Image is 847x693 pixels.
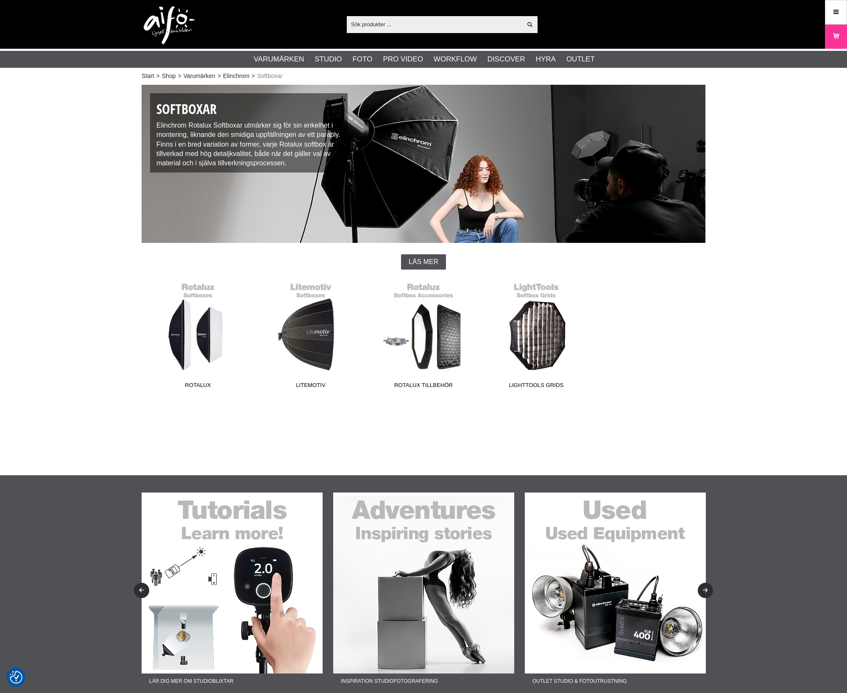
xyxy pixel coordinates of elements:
[409,258,438,266] span: Läs mer
[142,85,705,243] img: Softboxar Elinchrom
[434,54,477,65] a: Workflow
[156,100,341,119] h1: Softboxar
[480,381,593,392] span: LightTools Grids
[254,381,367,392] span: Litemotiv
[383,54,423,65] a: Pro Video
[333,674,446,689] span: Inspiration Studiofotografering
[566,54,595,65] a: Outlet
[536,54,556,65] a: Hyra
[142,493,323,674] img: Annons:22-01F banner-sidfot-tutorials.jpg
[315,54,342,65] a: Studio
[217,72,221,81] span: >
[10,670,22,685] button: Samtyckesinställningar
[257,72,283,81] span: Softboxar
[162,72,176,81] a: Shop
[178,72,181,81] span: >
[367,278,480,392] a: Rotalux Tillbehör
[142,72,154,81] a: Start
[223,72,249,81] a: Elinchrom
[367,381,480,392] span: Rotalux Tillbehör
[134,583,149,598] button: Previous
[333,493,514,674] img: Annons:22-02F banner-sidfot-adventures.jpg
[142,278,254,392] a: Rotalux
[333,493,514,689] a: Annons:22-02F banner-sidfot-adventures.jpgInspiration Studiofotografering
[142,381,254,392] span: Rotalux
[352,54,372,65] a: Foto
[142,493,323,689] a: Annons:22-01F banner-sidfot-tutorials.jpgLär dig mer om studioblixtar
[698,583,713,598] button: Next
[480,278,593,392] a: LightTools Grids
[254,54,304,65] a: Varumärken
[156,72,160,81] span: >
[251,72,255,81] span: >
[347,18,522,31] input: Sök produkter ...
[525,493,706,689] a: Annons:22-03F banner-sidfot-used.jpgOutlet Studio & Fotoutrustning
[142,674,241,689] span: Lär dig mer om studioblixtar
[488,54,525,65] a: Discover
[150,93,348,173] div: Elinchrom Rotalux Softboxar utmärker sig för sin enkelhet i montering, liknande den smidiga uppfä...
[525,493,706,674] img: Annons:22-03F banner-sidfot-used.jpg
[10,671,22,684] img: Revisit consent button
[254,278,367,392] a: Litemotiv
[144,6,195,45] img: logo.png
[525,674,634,689] span: Outlet Studio & Fotoutrustning
[184,72,215,81] a: Varumärken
